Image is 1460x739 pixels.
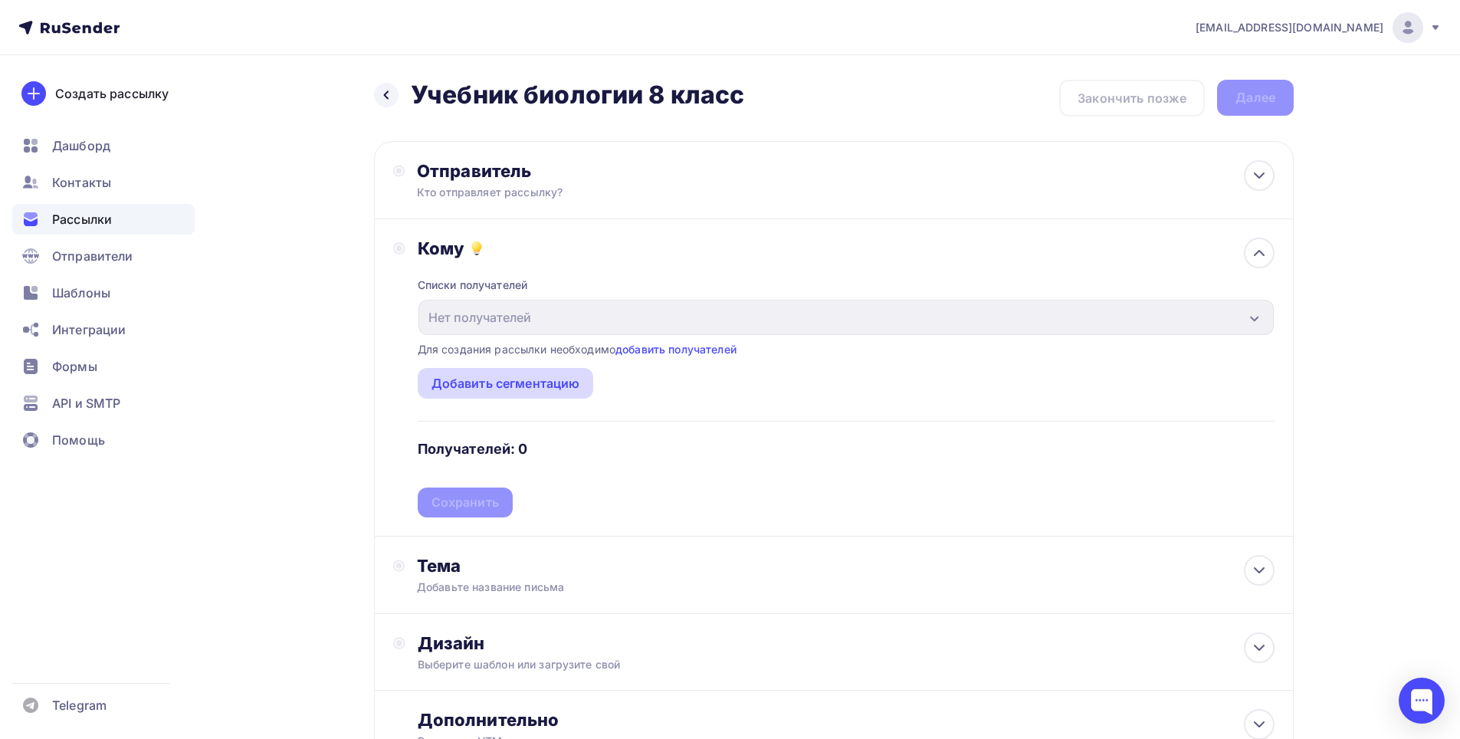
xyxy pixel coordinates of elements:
[12,241,195,271] a: Отправители
[52,210,112,228] span: Рассылки
[1196,12,1442,43] a: [EMAIL_ADDRESS][DOMAIN_NAME]
[52,357,97,376] span: Формы
[418,342,737,357] div: Для создания рассылки необходимо
[52,173,111,192] span: Контакты
[418,299,1275,336] button: Нет получателей
[411,80,744,110] h2: Учебник биологии 8 класс
[55,84,169,103] div: Создать рассылку
[417,555,720,576] div: Тема
[1196,20,1383,35] span: [EMAIL_ADDRESS][DOMAIN_NAME]
[52,696,107,714] span: Telegram
[417,160,749,182] div: Отправитель
[52,247,133,265] span: Отправители
[418,709,1275,731] div: Дополнительно
[52,394,120,412] span: API и SMTP
[12,130,195,161] a: Дашборд
[417,185,716,200] div: Кто отправляет рассылку?
[418,440,528,458] h4: Получателей: 0
[417,580,690,595] div: Добавьте название письма
[418,278,528,293] div: Списки получателей
[418,238,1275,259] div: Кому
[12,351,195,382] a: Формы
[52,284,110,302] span: Шаблоны
[12,204,195,235] a: Рассылки
[12,167,195,198] a: Контакты
[52,136,110,155] span: Дашборд
[418,632,1275,654] div: Дизайн
[418,657,1189,672] div: Выберите шаблон или загрузите свой
[431,374,580,392] div: Добавить сегментацию
[615,343,737,356] a: добавить получателей
[12,278,195,308] a: Шаблоны
[52,320,126,339] span: Интеграции
[52,431,105,449] span: Помощь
